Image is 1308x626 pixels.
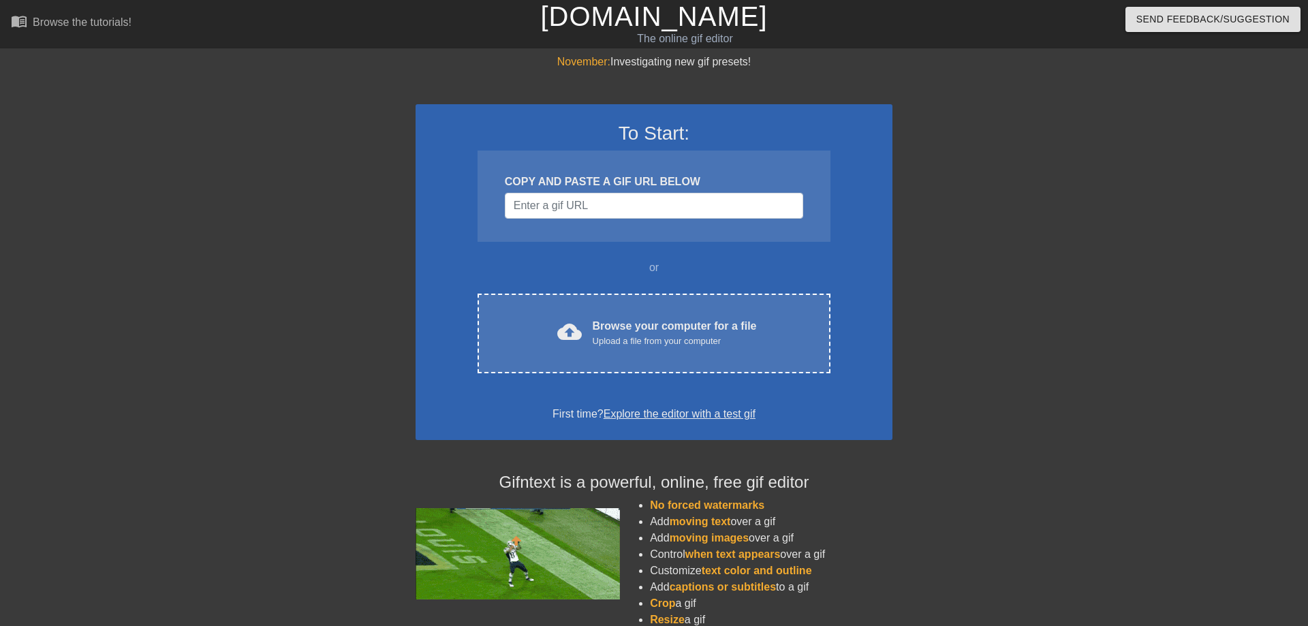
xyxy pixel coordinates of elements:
span: moving images [670,532,749,544]
li: Customize [650,563,892,579]
span: cloud_upload [557,319,582,344]
img: football_small.gif [416,508,620,599]
span: November: [557,56,610,67]
span: moving text [670,516,731,527]
div: Browse your computer for a file [593,318,757,348]
a: [DOMAIN_NAME] [540,1,767,31]
li: Control over a gif [650,546,892,563]
div: Upload a file from your computer [593,334,757,348]
h4: Gifntext is a powerful, online, free gif editor [416,473,892,492]
li: Add over a gif [650,530,892,546]
li: Add to a gif [650,579,892,595]
div: Browse the tutorials! [33,16,131,28]
li: a gif [650,595,892,612]
span: captions or subtitles [670,581,776,593]
div: First time? [433,406,875,422]
h3: To Start: [433,122,875,145]
span: when text appears [685,548,781,560]
input: Username [505,193,803,219]
span: Crop [650,597,675,609]
a: Browse the tutorials! [11,13,131,34]
li: Add over a gif [650,514,892,530]
div: The online gif editor [443,31,927,47]
div: or [451,260,857,276]
div: Investigating new gif presets! [416,54,892,70]
div: COPY AND PASTE A GIF URL BELOW [505,174,803,190]
span: No forced watermarks [650,499,764,511]
button: Send Feedback/Suggestion [1125,7,1301,32]
span: text color and outline [702,565,812,576]
span: menu_book [11,13,27,29]
span: Resize [650,614,685,625]
a: Explore the editor with a test gif [604,408,756,420]
span: Send Feedback/Suggestion [1136,11,1290,28]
